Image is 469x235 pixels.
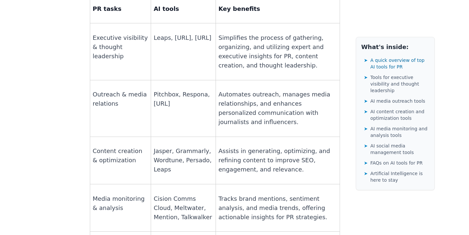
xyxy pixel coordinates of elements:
[364,160,368,166] span: ➤
[370,74,429,94] span: Tools for executive visibility and thought leadership
[154,194,213,222] p: Cision Comms Cloud, Meltwater, Mention, Talkwalker
[93,90,148,108] p: Outreach & media relations
[370,108,429,121] span: AI content creation and optimization tools
[370,143,429,156] span: AI social media management tools
[364,108,368,115] span: ➤
[364,107,429,123] a: ➤AI content creation and optimization tools
[370,57,429,70] span: A quick overview of top AI tools for PR
[93,146,148,165] p: Content creation & optimization
[93,194,148,213] p: Media monitoring & analysis
[364,57,368,64] span: ➤
[154,33,213,42] p: Leaps, [URL], [URL]
[364,143,368,149] span: ➤
[361,42,429,52] h2: What's inside:
[93,33,148,61] p: Executive visibility & thought leadership
[364,124,429,140] a: ➤AI media monitoring and analysis tools
[364,56,429,71] a: ➤A quick overview of top AI tools for PR
[219,194,337,222] p: Tracks brand mentions, sentiment analysis, and media trends, offering actionable insights for PR ...
[364,169,429,185] a: ➤Artificial Intelligence is here to stay
[154,146,213,174] p: Jasper, Grammarly, Wordtune, Persado, Leaps
[364,125,368,132] span: ➤
[93,5,121,12] strong: PR tasks
[370,160,423,166] span: FAQs on AI tools for PR
[364,74,368,81] span: ➤
[364,73,429,95] a: ➤Tools for executive visibility and thought leadership
[370,125,429,139] span: AI media monitoring and analysis tools
[154,90,213,108] p: Pitchbox, Respona, [URL]
[370,170,429,183] span: Artificial Intelligence is here to stay
[154,5,179,12] strong: AI tools
[364,96,429,106] a: ➤AI media outreach tools
[219,146,337,174] p: Assists in generating, optimizing, and refining content to improve SEO, engagement, and relevance.
[364,141,429,157] a: ➤AI social media management tools
[364,158,429,168] a: ➤FAQs on AI tools for PR
[219,5,260,12] strong: Key benefits
[219,33,337,70] p: Simplifies the process of gathering, organizing, and utilizing expert and executive insights for ...
[364,98,368,104] span: ➤
[219,90,337,127] p: Automates outreach, manages media relationships, and enhances personalized communication with jou...
[364,170,368,177] span: ➤
[370,98,425,104] span: AI media outreach tools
